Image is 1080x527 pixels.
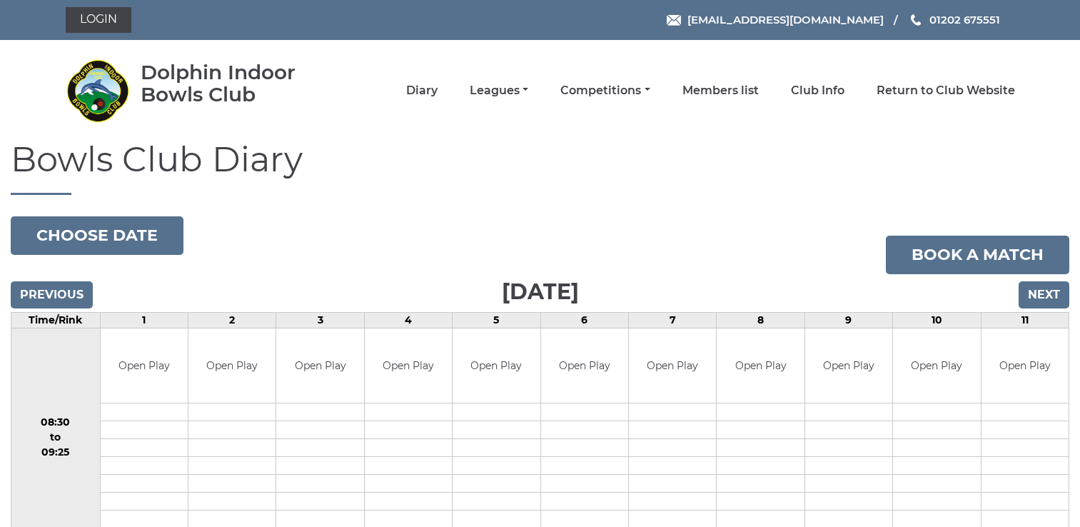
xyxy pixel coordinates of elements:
td: Open Play [541,328,628,403]
a: Leagues [470,83,528,99]
input: Previous [11,281,93,308]
td: 2 [188,312,276,328]
td: 4 [364,312,452,328]
button: Choose date [11,216,183,255]
a: Login [66,7,131,33]
td: Open Play [276,328,363,403]
a: Competitions [560,83,650,99]
td: Open Play [188,328,276,403]
td: Open Play [453,328,540,403]
a: Email [EMAIL_ADDRESS][DOMAIN_NAME] [667,11,884,28]
input: Next [1019,281,1069,308]
img: Dolphin Indoor Bowls Club [66,59,130,123]
img: Email [667,15,681,26]
td: 7 [628,312,716,328]
td: Open Play [981,328,1069,403]
td: Time/Rink [11,312,101,328]
span: [EMAIL_ADDRESS][DOMAIN_NAME] [687,13,884,26]
td: Open Play [717,328,804,403]
a: Phone us 01202 675551 [909,11,1000,28]
a: Members list [682,83,759,99]
td: Open Play [101,328,188,403]
td: 1 [100,312,188,328]
span: 01202 675551 [929,13,1000,26]
td: 10 [893,312,981,328]
td: 3 [276,312,364,328]
td: Open Play [893,328,980,403]
td: 5 [453,312,540,328]
a: Club Info [791,83,844,99]
a: Return to Club Website [877,83,1015,99]
img: Phone us [911,14,921,26]
td: Open Play [365,328,452,403]
td: Open Play [629,328,716,403]
h1: Bowls Club Diary [11,141,1069,195]
a: Diary [406,83,438,99]
td: Open Play [805,328,892,403]
td: 6 [540,312,628,328]
td: 8 [717,312,804,328]
div: Dolphin Indoor Bowls Club [141,61,337,106]
td: 9 [804,312,892,328]
a: Book a match [886,236,1069,274]
td: 11 [981,312,1069,328]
